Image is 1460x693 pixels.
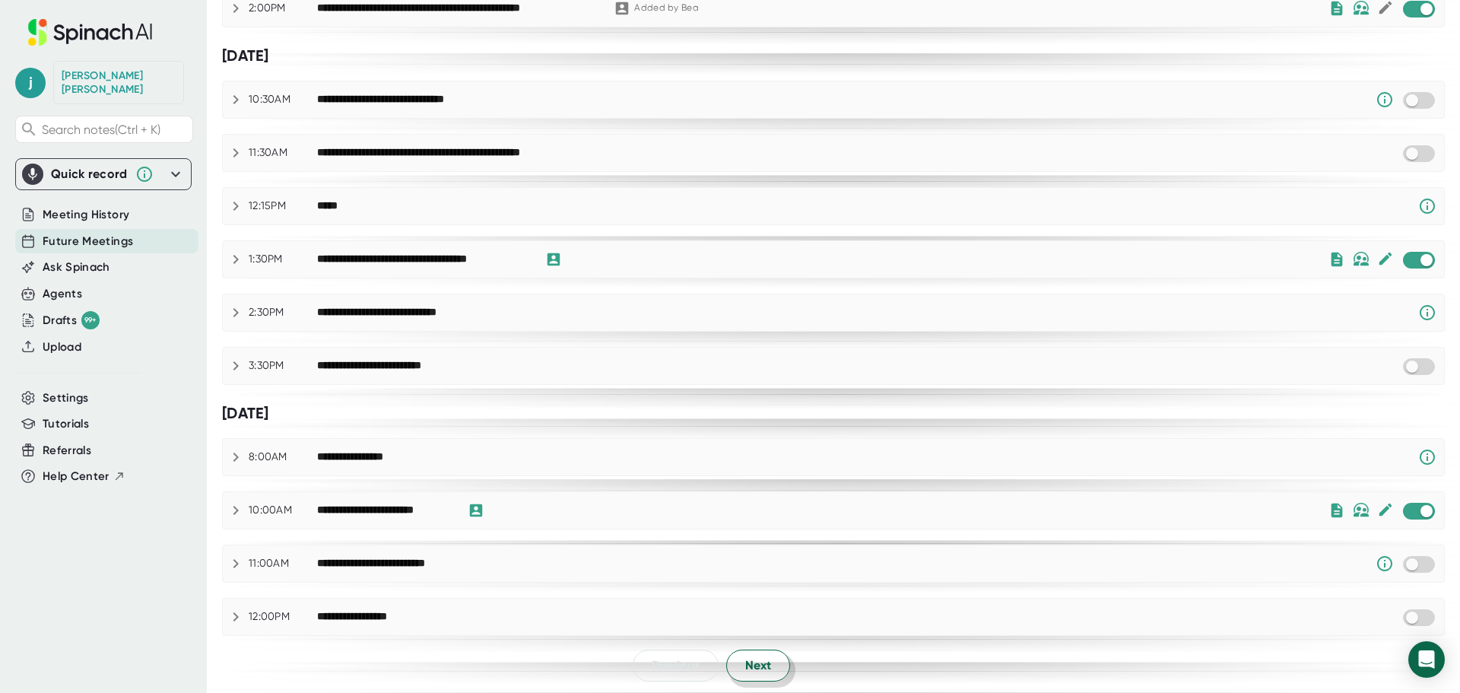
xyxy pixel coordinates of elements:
[249,253,317,266] div: 1:30PM
[1353,252,1370,267] img: internal-only.bf9814430b306fe8849ed4717edd4846.svg
[745,656,771,675] span: Next
[43,468,125,485] button: Help Center
[249,306,317,319] div: 2:30PM
[43,311,100,329] button: Drafts 99+
[1408,641,1445,678] div: Open Intercom Messenger
[43,389,89,407] button: Settings
[249,557,317,571] div: 11:00AM
[1418,304,1436,322] svg: Spinach requires a video conference link.
[726,650,790,682] button: Next
[1376,555,1394,573] svg: Someone has manually disabled Spinach from this meeting.
[249,450,317,464] div: 8:00AM
[43,259,110,276] button: Ask Spinach
[43,415,89,433] button: Tutorials
[249,359,317,373] div: 3:30PM
[43,468,109,485] span: Help Center
[249,504,317,517] div: 10:00AM
[1376,91,1394,109] svg: Someone has manually disabled Spinach from this meeting.
[1353,1,1370,16] img: internal-only.bf9814430b306fe8849ed4717edd4846.svg
[1353,503,1370,518] img: internal-only.bf9814430b306fe8849ed4717edd4846.svg
[22,159,185,189] div: Quick record
[1418,448,1436,466] svg: Spinach requires a video conference link.
[43,442,91,459] button: Referrals
[249,93,317,106] div: 10:30AM
[652,656,700,675] span: Previous
[222,404,1445,423] div: [DATE]
[249,610,317,624] div: 12:00PM
[249,199,317,213] div: 12:15PM
[1418,197,1436,215] svg: Spinach requires a video conference link.
[42,122,160,137] span: Search notes (Ctrl + K)
[633,650,719,682] button: Previous
[15,68,46,98] span: j
[62,69,176,96] div: Jess Younts
[43,285,82,303] button: Agents
[634,2,703,14] div: Added by Bea
[51,167,128,182] div: Quick record
[81,311,100,329] div: 99+
[43,206,129,224] button: Meeting History
[43,311,100,329] div: Drafts
[249,2,317,15] div: 2:00PM
[43,233,133,250] button: Future Meetings
[222,46,1445,65] div: [DATE]
[43,339,81,356] button: Upload
[249,146,317,160] div: 11:30AM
